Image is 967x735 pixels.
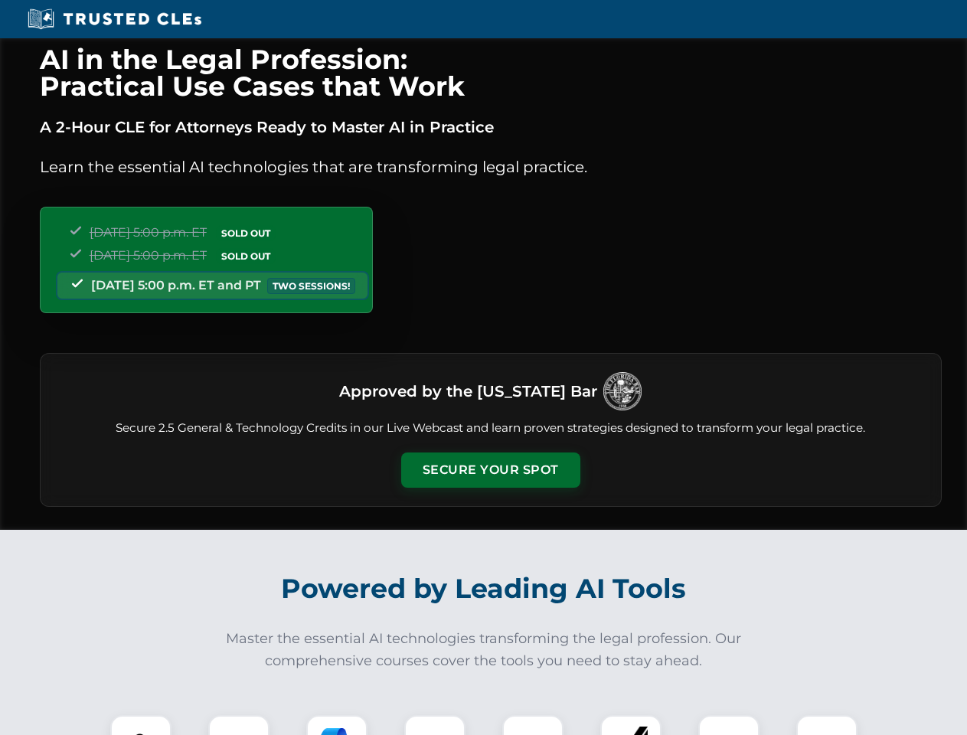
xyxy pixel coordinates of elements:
p: A 2-Hour CLE for Attorneys Ready to Master AI in Practice [40,115,942,139]
p: Secure 2.5 General & Technology Credits in our Live Webcast and learn proven strategies designed ... [59,420,923,437]
img: Trusted CLEs [23,8,206,31]
button: Secure Your Spot [401,452,580,488]
h3: Approved by the [US_STATE] Bar [339,377,597,405]
p: Learn the essential AI technologies that are transforming legal practice. [40,155,942,179]
span: [DATE] 5:00 p.m. ET [90,248,207,263]
h1: AI in the Legal Profession: Practical Use Cases that Work [40,46,942,100]
span: SOLD OUT [216,225,276,241]
span: [DATE] 5:00 p.m. ET [90,225,207,240]
h2: Powered by Leading AI Tools [60,562,908,616]
span: SOLD OUT [216,248,276,264]
img: Logo [603,372,642,410]
p: Master the essential AI technologies transforming the legal profession. Our comprehensive courses... [216,628,752,672]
